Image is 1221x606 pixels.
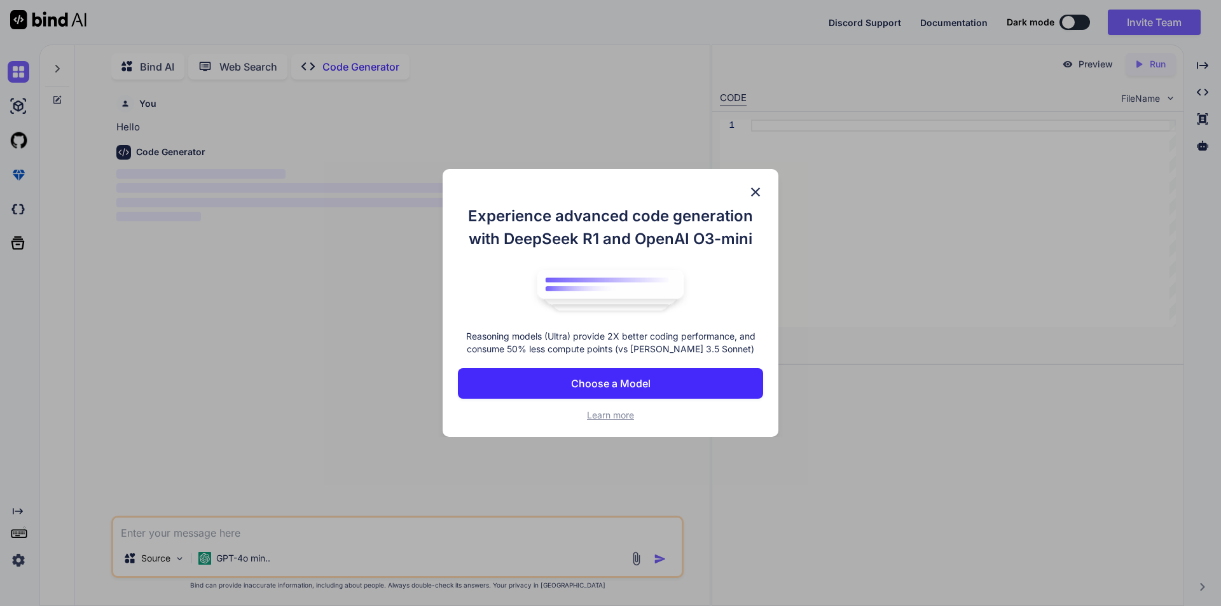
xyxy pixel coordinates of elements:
span: Learn more [587,410,634,420]
button: Choose a Model [458,368,763,399]
img: close [748,184,763,200]
p: Choose a Model [571,376,651,391]
img: bind logo [528,263,693,318]
p: Reasoning models (Ultra) provide 2X better coding performance, and consume 50% less compute point... [458,330,763,355]
h1: Experience advanced code generation with DeepSeek R1 and OpenAI O3-mini [458,205,763,251]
